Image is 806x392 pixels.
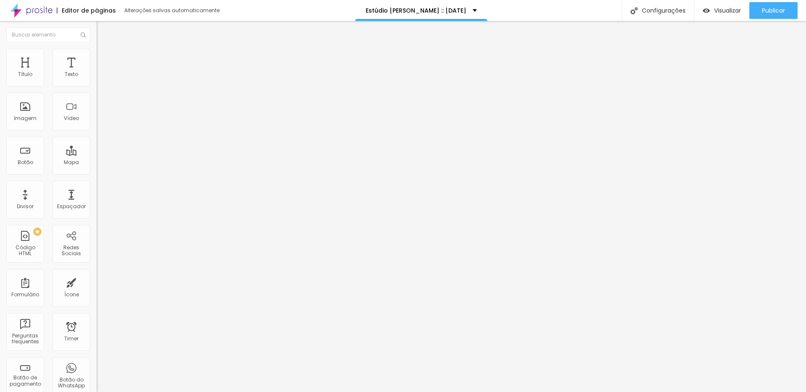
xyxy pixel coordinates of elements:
div: Botão de pagamento [8,375,42,387]
div: Vídeo [64,115,79,121]
div: Título [18,71,32,77]
div: Código HTML [8,245,42,257]
div: Texto [65,71,78,77]
img: view-1.svg [703,7,710,14]
div: Editor de páginas [57,8,116,13]
div: Mapa [64,159,79,165]
div: Imagem [14,115,37,121]
button: Publicar [749,2,798,19]
button: Visualizar [694,2,749,19]
span: Publicar [762,7,785,14]
div: Perguntas frequentes [8,333,42,345]
div: Redes Sociais [55,245,88,257]
div: Ícone [64,292,79,298]
div: Botão do WhatsApp [55,377,88,389]
div: Espaçador [57,204,86,209]
div: Divisor [17,204,34,209]
div: Timer [64,336,79,342]
span: Visualizar [714,7,741,14]
iframe: Editor [97,21,806,392]
div: Botão [18,159,33,165]
p: Estúdio [PERSON_NAME] :: [DATE] [366,8,466,13]
img: Icone [81,32,86,37]
div: Formulário [11,292,39,298]
div: Alterações salvas automaticamente [124,8,221,13]
input: Buscar elemento [6,27,90,42]
img: Icone [631,7,638,14]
